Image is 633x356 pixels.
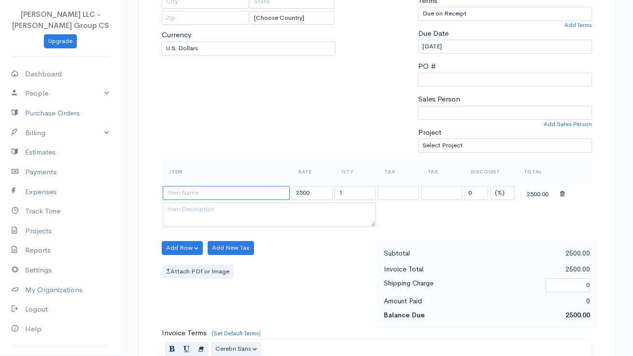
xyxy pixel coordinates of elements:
div: 0 [487,295,595,307]
div: 2500.00 [487,247,595,259]
button: Font Family [211,342,261,356]
th: Rate [291,160,334,183]
label: Currency [162,29,191,41]
input: dd-mm-yyyy [418,40,592,54]
div: 2500.00 [517,187,558,199]
button: Bold (⌘+B) [165,342,180,356]
th: Qty [334,160,377,183]
div: Amount Paid [379,295,487,307]
div: 2500.00 [487,263,595,275]
button: Remove Font Style (⌘+\) [194,342,209,356]
button: Underline (⌘+U) [179,342,194,356]
button: Add New Tax [208,241,254,255]
label: Invoice Terms [162,328,207,339]
div: Subtotal [379,247,487,259]
input: Item Name [163,186,290,200]
a: Add Terms [564,21,592,29]
label: Due Date [418,28,449,39]
th: Tax [420,160,463,183]
label: Sales Person [418,94,460,105]
span: 2500.00 [565,311,590,319]
input: Zip [162,11,249,25]
span: Cerebri Sans [215,344,251,353]
div: Shipping Charge [379,277,541,293]
a: Upgrade [44,34,77,48]
label: Attach PDf or Image [162,265,234,279]
strong: Balance Due [384,311,425,319]
a: Add Sales Person [544,120,592,128]
label: Project [418,127,441,138]
th: Discount [463,160,516,183]
div: Invoice Total [379,263,487,275]
a: (Set Default Terms) [211,329,261,337]
button: Add Row [162,241,203,255]
span: [PERSON_NAME] LLC - [PERSON_NAME] Group CS [12,10,109,30]
label: PO # [418,61,436,72]
th: Item [162,160,291,183]
th: Tax [377,160,420,183]
th: Total [516,160,559,183]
